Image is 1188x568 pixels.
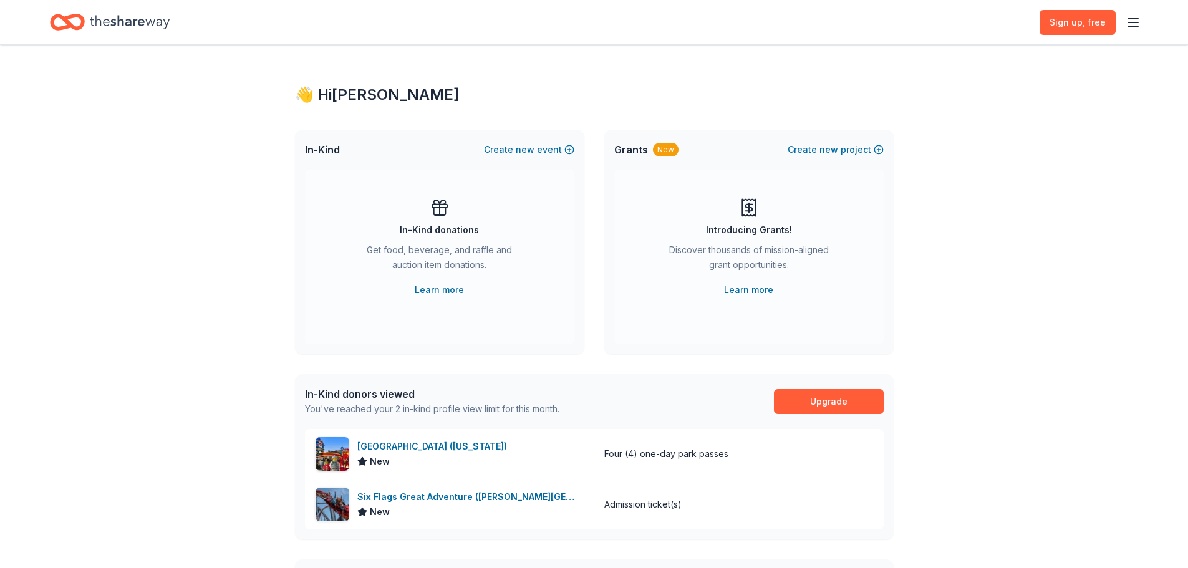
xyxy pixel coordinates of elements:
img: Image for Six Flags Great Adventure (Jackson Township) [316,488,349,521]
button: Createnewproject [788,142,884,157]
a: Sign up, free [1040,10,1116,35]
button: Createnewevent [484,142,574,157]
a: Home [50,7,170,37]
div: Admission ticket(s) [604,497,682,512]
a: Upgrade [774,389,884,414]
span: Grants [614,142,648,157]
div: You've reached your 2 in-kind profile view limit for this month. [305,402,559,416]
div: Six Flags Great Adventure ([PERSON_NAME][GEOGRAPHIC_DATA]) [357,489,584,504]
span: , free [1083,17,1106,27]
span: New [370,504,390,519]
a: Learn more [415,282,464,297]
span: In-Kind [305,142,340,157]
div: Get food, beverage, and raffle and auction item donations. [355,243,524,277]
div: In-Kind donors viewed [305,387,559,402]
div: New [653,143,679,156]
span: New [370,454,390,469]
div: In-Kind donations [400,223,479,238]
img: Image for LEGOLAND Resort (New York) [316,437,349,471]
div: [GEOGRAPHIC_DATA] ([US_STATE]) [357,439,512,454]
span: Sign up [1050,15,1106,30]
a: Learn more [724,282,773,297]
span: new [516,142,534,157]
div: 👋 Hi [PERSON_NAME] [295,85,894,105]
div: Discover thousands of mission-aligned grant opportunities. [664,243,834,277]
div: Introducing Grants! [706,223,792,238]
span: new [819,142,838,157]
div: Four (4) one-day park passes [604,446,728,461]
